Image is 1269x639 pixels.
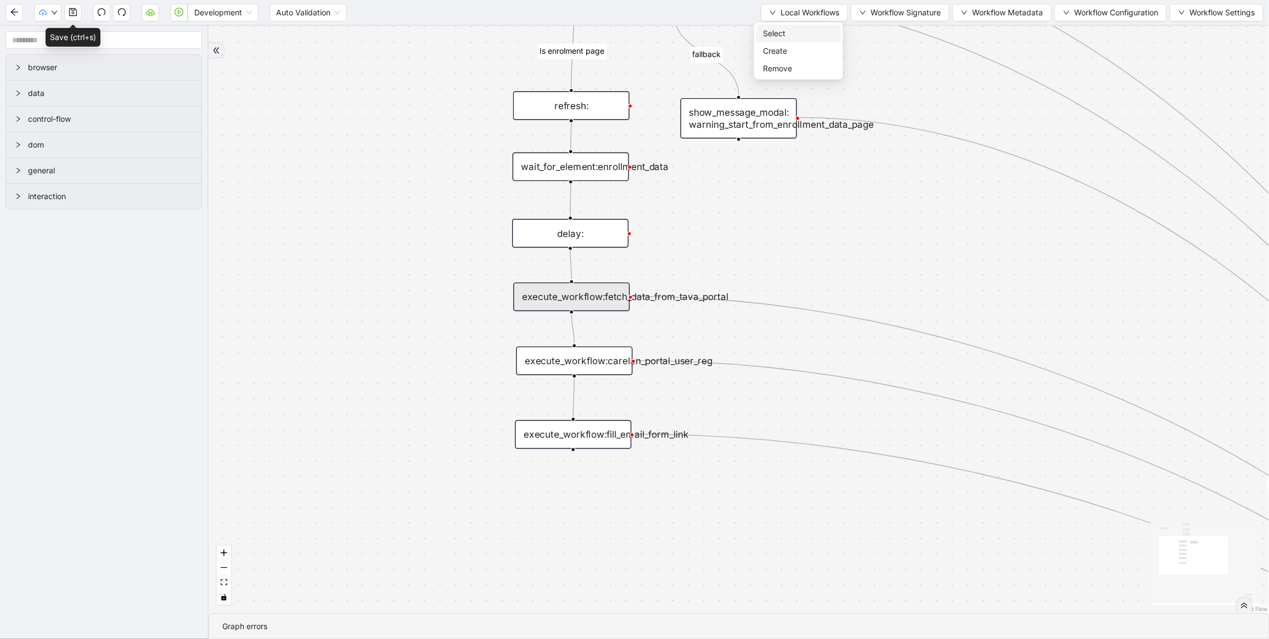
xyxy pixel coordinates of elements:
[64,4,82,21] button: save
[113,4,131,21] button: redo
[564,461,583,480] span: plus-circle
[761,4,848,21] button: downLocal Workflows
[217,546,231,561] button: zoom in
[175,8,183,16] span: play-circle
[46,28,100,47] div: Save (ctrl+s)
[513,282,630,311] div: execute_workflow:fetch_data_from_tava_portal
[276,4,340,21] span: Auto Validation
[217,575,231,590] button: fit view
[117,8,126,16] span: redo
[512,219,628,247] div: delay:
[763,45,834,57] span: Create
[6,106,201,132] div: control-flow
[170,4,188,21] button: play-circle
[515,420,631,449] div: execute_workflow:fill_email_form_link
[28,139,193,151] span: dom
[217,590,231,605] button: toggle interactivity
[142,4,159,21] button: cloud-server
[1063,9,1070,16] span: down
[15,193,21,200] span: right
[212,47,220,54] span: double-right
[93,4,110,21] button: undo
[681,98,797,139] div: show_message_modal: warning_start_from_enrollment_data_pageplus-circle
[28,190,193,202] span: interaction
[6,55,201,80] div: browser
[972,7,1043,19] span: Workflow Metadata
[10,8,19,16] span: arrow-left
[39,9,47,16] span: cloud-upload
[729,150,748,169] span: plus-circle
[217,561,231,575] button: zoom out
[570,250,571,279] g: Edge from delay: to execute_workflow:fetch_data_from_tava_portal
[961,9,968,16] span: down
[15,90,21,97] span: right
[1074,7,1158,19] span: Workflow Configuration
[513,91,630,120] div: refresh:
[28,87,193,99] span: data
[28,165,193,177] span: general
[675,15,739,95] g: Edge from conditions: verify_enrollment_page to show_message_modal: warning_start_from_enrollment...
[15,142,21,148] span: right
[6,132,201,157] div: dom
[69,8,77,16] span: save
[763,27,834,39] span: Select
[28,113,193,125] span: control-flow
[34,4,61,21] button: cloud-uploaddown
[15,167,21,174] span: right
[1170,4,1264,21] button: downWorkflow Settings
[952,4,1052,21] button: downWorkflow Metadata
[1054,4,1167,21] button: downWorkflow Configuration
[513,152,629,181] div: wait_for_element:enrollment_data
[538,15,607,88] g: Edge from conditions: verify_enrollment_page to refresh:
[681,98,797,139] div: show_message_modal: warning_start_from_enrollment_data_page
[194,4,252,21] span: Development
[515,420,631,449] div: execute_workflow:fill_email_form_linkplus-circle
[573,378,574,417] g: Edge from execute_workflow:carelon_portal_user_reg to execute_workflow:fill_email_form_link
[860,9,866,16] span: down
[851,4,950,21] button: downWorkflow Signature
[15,116,21,122] span: right
[6,158,201,183] div: general
[516,347,632,375] div: execute_workflow:carelon_portal_user_reg
[1240,602,1248,609] span: double-right
[1189,7,1255,19] span: Workflow Settings
[146,8,155,16] span: cloud-server
[97,8,106,16] span: undo
[763,63,834,75] span: Remove
[6,81,201,106] div: data
[6,184,201,209] div: interaction
[222,620,1255,632] div: Graph errors
[28,61,193,73] span: browser
[1239,606,1267,612] a: React Flow attribution
[571,314,574,343] g: Edge from execute_workflow:fetch_data_from_tava_portal to execute_workflow:carelon_portal_user_reg
[871,7,941,19] span: Workflow Signature
[15,64,21,71] span: right
[781,7,839,19] span: Local Workflows
[770,9,776,16] span: down
[570,184,571,216] g: Edge from wait_for_element:enrollment_data to delay:
[51,9,58,16] span: down
[5,4,23,21] button: arrow-left
[1178,9,1185,16] span: down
